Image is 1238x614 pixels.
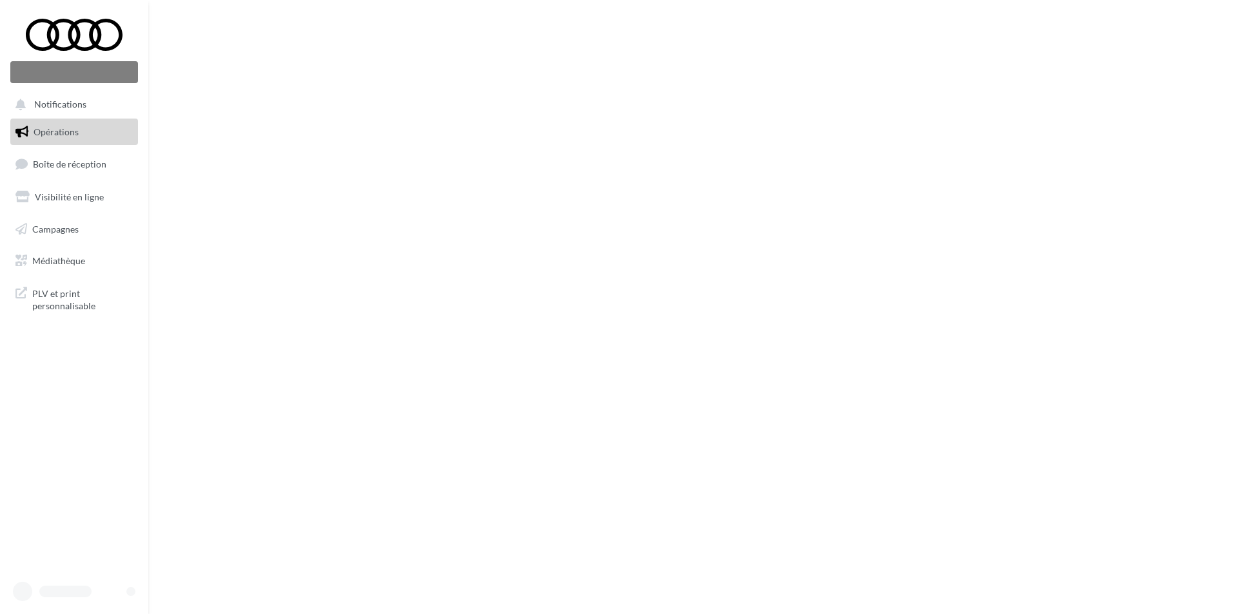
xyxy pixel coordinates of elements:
div: Nouvelle campagne [10,61,138,83]
span: PLV et print personnalisable [32,285,133,312]
span: Médiathèque [32,255,85,266]
a: Campagnes [8,216,141,243]
a: Visibilité en ligne [8,184,141,211]
span: Opérations [34,126,79,137]
span: Visibilité en ligne [35,191,104,202]
a: PLV et print personnalisable [8,280,141,318]
span: Campagnes [32,223,79,234]
a: Boîte de réception [8,150,141,178]
span: Notifications [34,99,86,110]
span: Boîte de réception [33,158,106,169]
a: Opérations [8,119,141,146]
a: Médiathèque [8,247,141,274]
